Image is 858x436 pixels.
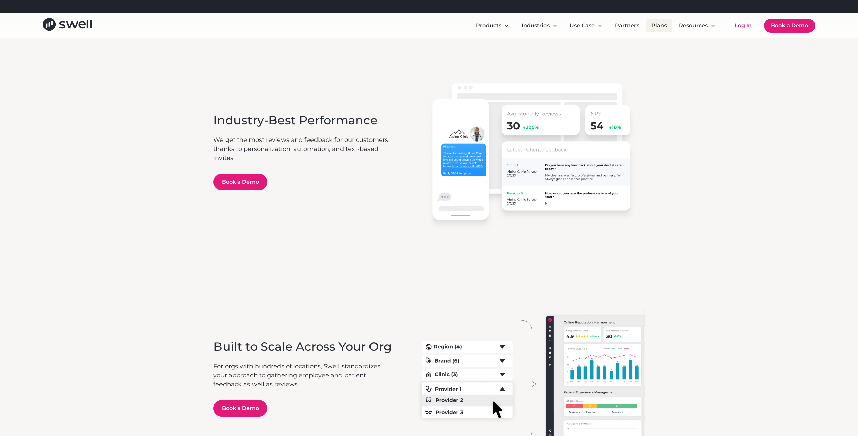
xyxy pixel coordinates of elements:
[764,19,815,33] a: Book a Demo
[213,362,395,389] p: For orgs with hundreds of locations, Swell standardizes your approach to gathering employee and p...
[570,22,595,30] div: Use Case
[213,340,395,354] h3: Built to Scale Across Your Org
[739,363,858,436] iframe: Chat Widget
[43,18,92,33] a: home
[564,19,608,32] div: Use Case
[471,19,515,32] div: Products
[610,19,645,32] a: Partners
[522,22,550,30] div: Industries
[213,113,395,127] h3: Industry-Best Performance
[213,174,267,190] a: Book a Demo
[213,400,267,417] a: Book a Demo
[728,19,759,32] a: Log In
[679,22,708,30] div: Resources
[476,22,501,30] div: Products
[516,19,563,32] div: Industries
[213,135,395,163] p: We get the most reviews and feedback for our customers thanks to personalization, automation, and...
[674,19,721,32] div: Resources
[646,19,672,32] a: Plans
